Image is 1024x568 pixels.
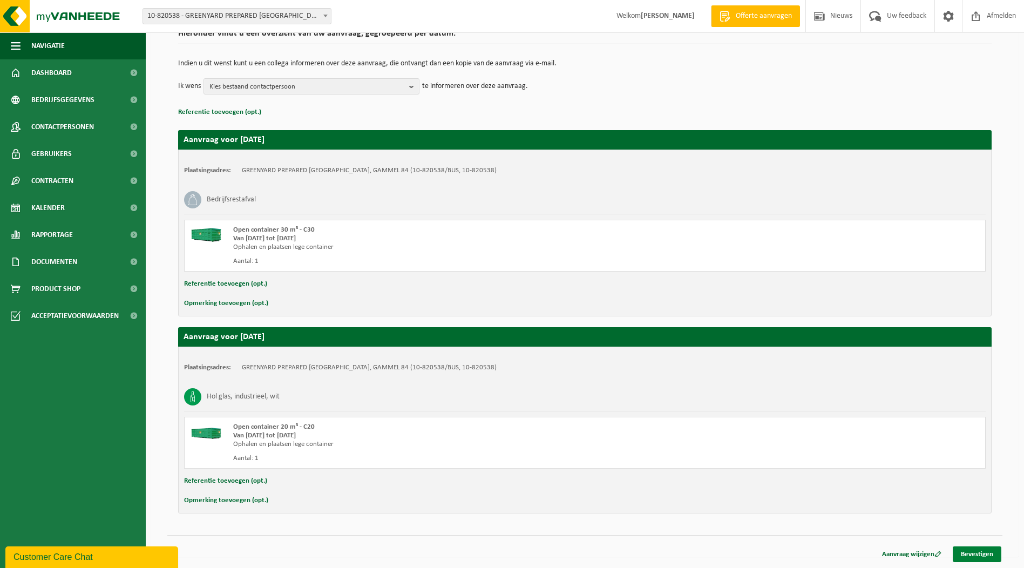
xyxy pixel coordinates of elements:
[184,136,265,144] strong: Aanvraag voor [DATE]
[204,78,419,94] button: Kies bestaand contactpersoon
[143,8,331,24] span: 10-820538 - GREENYARD PREPARED BELGIUM NV - RIJKEVORSEL
[184,493,268,508] button: Opmerking toevoegen (opt.)
[31,140,72,167] span: Gebruikers
[31,59,72,86] span: Dashboard
[184,296,268,310] button: Opmerking toevoegen (opt.)
[31,167,73,194] span: Contracten
[31,221,73,248] span: Rapportage
[874,546,950,562] a: Aanvraag wijzigen
[31,194,65,221] span: Kalender
[178,60,992,67] p: Indien u dit wenst kunt u een collega informeren over deze aanvraag, die ontvangt dan een kopie v...
[31,86,94,113] span: Bedrijfsgegevens
[233,243,628,252] div: Ophalen en plaatsen lege container
[31,302,119,329] span: Acceptatievoorwaarden
[184,167,231,174] strong: Plaatsingsadres:
[953,546,1001,562] a: Bevestigen
[143,9,331,24] span: 10-820538 - GREENYARD PREPARED BELGIUM NV - RIJKEVORSEL
[31,248,77,275] span: Documenten
[184,474,267,488] button: Referentie toevoegen (opt.)
[5,544,180,568] iframe: chat widget
[242,363,497,372] td: GREENYARD PREPARED [GEOGRAPHIC_DATA], GAMMEL 84 (10-820538/BUS, 10-820538)
[190,423,222,439] img: HK-XC-20-GN-00.png
[184,277,267,291] button: Referentie toevoegen (opt.)
[31,275,80,302] span: Product Shop
[209,79,405,95] span: Kies bestaand contactpersoon
[184,333,265,341] strong: Aanvraag voor [DATE]
[31,32,65,59] span: Navigatie
[207,191,256,208] h3: Bedrijfsrestafval
[422,78,528,94] p: te informeren over deze aanvraag.
[641,12,695,20] strong: [PERSON_NAME]
[233,257,628,266] div: Aantal: 1
[233,235,296,242] strong: Van [DATE] tot [DATE]
[233,440,628,449] div: Ophalen en plaatsen lege container
[711,5,800,27] a: Offerte aanvragen
[31,113,94,140] span: Contactpersonen
[178,105,261,119] button: Referentie toevoegen (opt.)
[233,432,296,439] strong: Van [DATE] tot [DATE]
[178,78,201,94] p: Ik wens
[184,364,231,371] strong: Plaatsingsadres:
[190,226,222,242] img: HK-XC-30-GN-00.png
[233,226,315,233] span: Open container 30 m³ - C30
[233,454,628,463] div: Aantal: 1
[733,11,795,22] span: Offerte aanvragen
[242,166,497,175] td: GREENYARD PREPARED [GEOGRAPHIC_DATA], GAMMEL 84 (10-820538/BUS, 10-820538)
[178,29,992,44] h2: Hieronder vindt u een overzicht van uw aanvraag, gegroepeerd per datum.
[207,388,280,405] h3: Hol glas, industrieel, wit
[233,423,315,430] span: Open container 20 m³ - C20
